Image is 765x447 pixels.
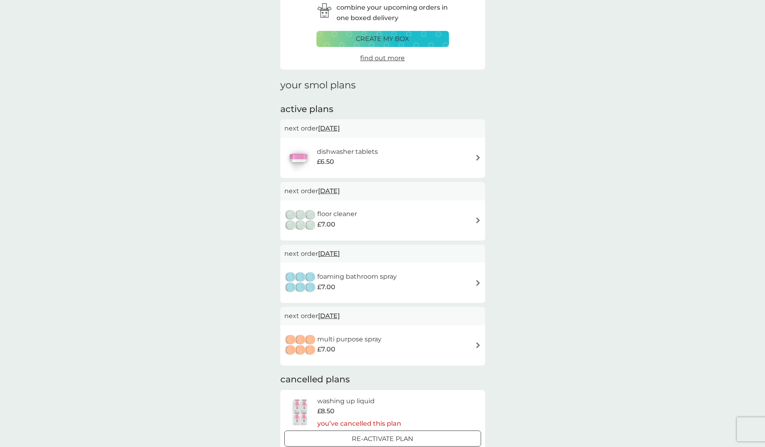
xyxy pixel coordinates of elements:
[284,331,317,359] img: multi purpose spray
[352,434,413,444] p: Re-activate Plan
[318,183,340,199] span: [DATE]
[318,308,340,324] span: [DATE]
[317,271,397,282] h6: foaming bathroom spray
[475,342,481,348] img: arrow right
[475,217,481,223] img: arrow right
[284,144,312,172] img: dishwasher tablets
[475,280,481,286] img: arrow right
[360,54,405,62] span: find out more
[318,246,340,261] span: [DATE]
[318,120,340,136] span: [DATE]
[317,418,401,429] p: you’ve cancelled this plan
[284,249,481,259] p: next order
[317,209,357,219] h6: floor cleaner
[317,282,335,292] span: £7.00
[316,31,449,47] button: create my box
[317,396,401,406] h6: washing up liquid
[337,2,449,23] p: combine your upcoming orders in one boxed delivery
[280,80,485,91] h1: your smol plans
[317,157,334,167] span: £6.50
[317,406,335,416] span: £8.50
[284,186,481,196] p: next order
[280,103,485,116] h2: active plans
[284,123,481,134] p: next order
[284,398,317,426] img: washing up liquid
[317,147,378,157] h6: dishwasher tablets
[284,431,481,447] button: Re-activate Plan
[317,344,335,355] span: £7.00
[284,269,317,297] img: foaming bathroom spray
[284,206,317,235] img: floor cleaner
[317,334,381,345] h6: multi purpose spray
[280,374,485,386] h2: cancelled plans
[356,34,409,44] p: create my box
[284,311,481,321] p: next order
[317,219,335,230] span: £7.00
[475,155,481,161] img: arrow right
[360,53,405,63] a: find out more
